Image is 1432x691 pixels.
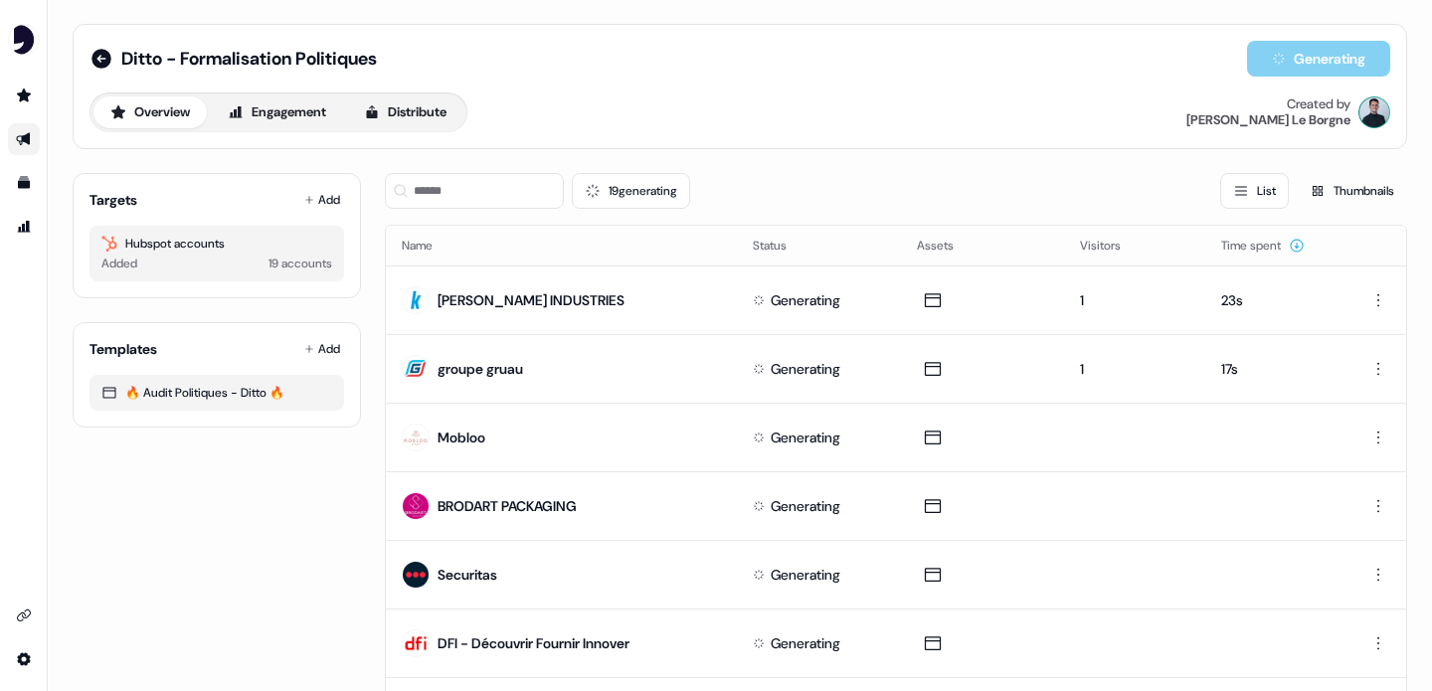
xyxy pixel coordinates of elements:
button: Engagement [211,96,343,128]
div: 17s [1221,359,1325,379]
div: Targets [89,190,137,210]
button: Distribute [347,96,463,128]
div: Generating [771,359,840,379]
div: 1 [1080,290,1188,310]
button: Name [402,228,456,263]
div: 1 [1080,359,1188,379]
div: Generating [771,428,840,447]
button: Visitors [1080,228,1145,263]
div: 23s [1221,290,1325,310]
div: 19 accounts [268,254,332,273]
button: Add [300,186,344,214]
div: Generating [771,633,840,653]
div: Added [101,254,137,273]
div: BRODART PACKAGING [438,496,577,516]
button: 19generating [572,173,690,209]
a: Go to templates [8,167,40,199]
button: Time spent [1221,228,1305,263]
th: Assets [901,226,1065,265]
div: 🔥 Audit Politiques - Ditto 🔥 [101,383,332,403]
div: Generating [771,290,840,310]
a: Go to integrations [8,600,40,631]
div: [PERSON_NAME] INDUSTRIES [438,290,625,310]
div: DFI - Découvrir Fournir Innover [438,633,629,653]
div: Securitas [438,565,497,585]
button: Status [753,228,810,263]
div: [PERSON_NAME] Le Borgne [1186,112,1350,128]
div: Templates [89,339,157,359]
a: Go to integrations [8,643,40,675]
img: Ugo [1358,96,1390,128]
div: Generating [771,565,840,585]
button: Overview [93,96,207,128]
a: Go to outbound experience [8,123,40,155]
div: Created by [1287,96,1350,112]
div: Mobloo [438,428,485,447]
div: groupe gruau [438,359,523,379]
a: Go to attribution [8,211,40,243]
button: Thumbnails [1297,173,1407,209]
a: Go to prospects [8,80,40,111]
div: Hubspot accounts [101,234,332,254]
span: Ditto - Formalisation Politiques [121,47,377,71]
div: Generating [771,496,840,516]
button: Add [300,335,344,363]
button: List [1220,173,1289,209]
